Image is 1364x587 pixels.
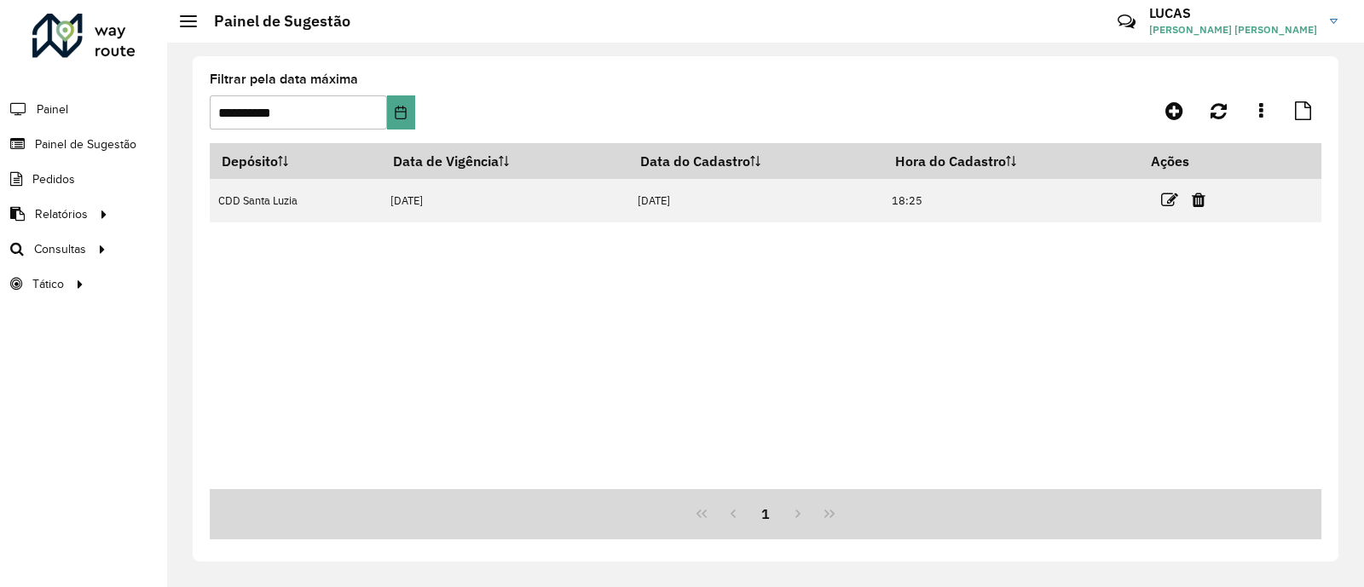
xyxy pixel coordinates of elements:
a: Editar [1161,188,1178,211]
th: Depósito [210,143,381,179]
span: Pedidos [32,170,75,188]
span: Painel [37,101,68,118]
span: Relatórios [35,205,88,223]
span: Tático [32,275,64,293]
span: Consultas [34,240,86,258]
th: Data do Cadastro [628,143,883,179]
span: [PERSON_NAME] [PERSON_NAME] [1149,22,1317,37]
span: Painel de Sugestão [35,135,136,153]
td: 18:25 [883,179,1139,222]
th: Data de Vigência [381,143,628,179]
h3: LUCAS [1149,5,1317,21]
button: Choose Date [387,95,414,129]
th: Hora do Cadastro [883,143,1139,179]
a: Excluir [1192,188,1205,211]
label: Filtrar pela data máxima [210,69,358,89]
th: Ações [1139,143,1241,179]
a: Contato Rápido [1108,3,1145,40]
button: 1 [749,498,782,530]
h2: Painel de Sugestão [197,12,350,31]
td: [DATE] [628,179,883,222]
td: [DATE] [381,179,628,222]
td: CDD Santa Luzia [210,179,381,222]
